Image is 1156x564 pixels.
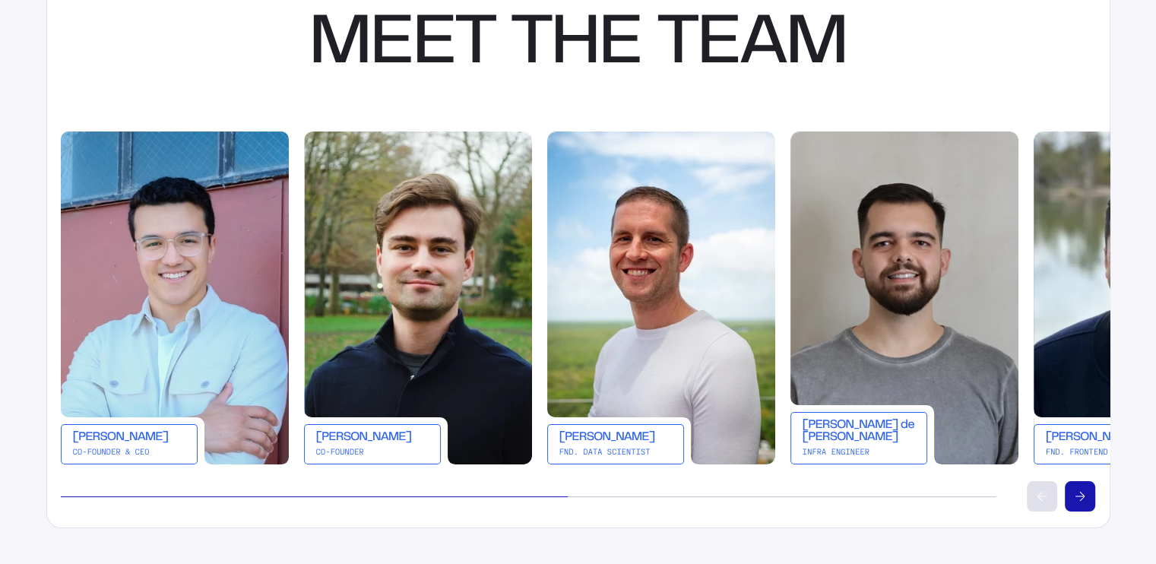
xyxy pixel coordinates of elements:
[559,432,673,444] div: [PERSON_NAME]
[790,131,1018,464] img: headshot photo of Renato de Vito Castro
[802,448,916,456] div: Infra Engineer
[304,131,532,464] img: headshot photo of Kais Baillargeon
[547,131,775,464] img: headshot photo of Justin Ziniel
[61,131,289,464] img: headshot photo of Keivan Shahida
[309,14,847,78] div: Meet the Team
[72,448,186,456] div: Co-Founder & CEO
[1027,481,1057,512] button: Scroll left
[72,432,186,444] div: [PERSON_NAME]
[802,420,916,444] div: [PERSON_NAME] de [PERSON_NAME]
[315,432,429,444] div: [PERSON_NAME]
[1065,481,1095,512] button: Scroll right
[315,448,429,456] div: Co-Founder
[559,448,673,456] div: FND. Data Scientist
